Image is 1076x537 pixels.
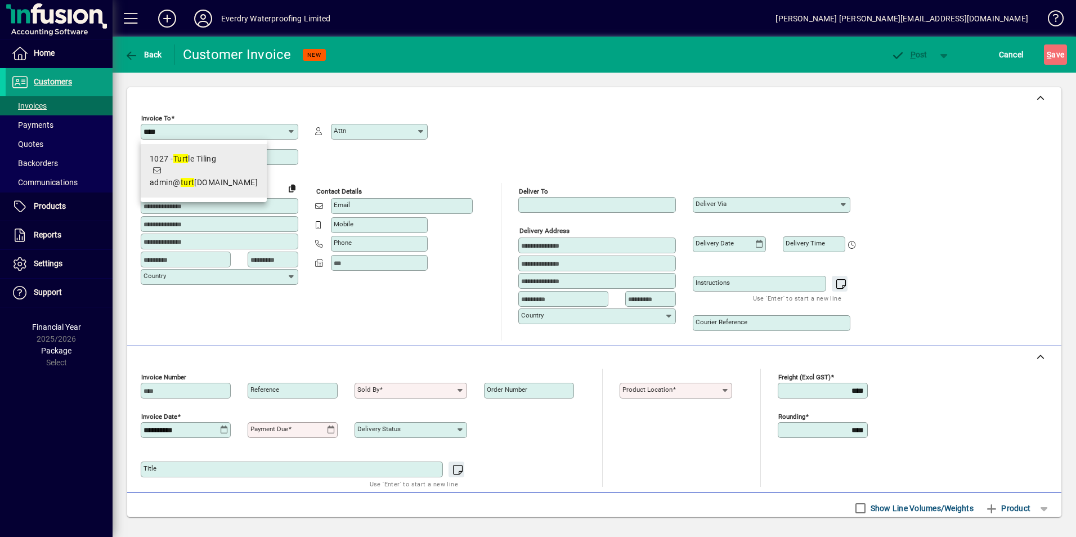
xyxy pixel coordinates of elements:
[6,39,113,68] a: Home
[6,115,113,135] a: Payments
[6,193,113,221] a: Products
[1044,44,1067,65] button: Save
[6,135,113,154] a: Quotes
[357,425,401,433] mat-label: Delivery status
[11,120,53,129] span: Payments
[283,179,301,197] button: Copy to Delivery address
[173,154,189,163] em: Turt
[696,279,730,287] mat-label: Instructions
[32,323,81,332] span: Financial Year
[334,127,346,135] mat-label: Attn
[622,386,672,393] mat-label: Product location
[149,8,185,29] button: Add
[250,425,288,433] mat-label: Payment due
[11,178,78,187] span: Communications
[891,50,927,59] span: ost
[696,239,734,247] mat-label: Delivery date
[6,250,113,278] a: Settings
[979,498,1036,518] button: Product
[985,499,1030,517] span: Product
[250,386,279,393] mat-label: Reference
[34,259,62,268] span: Settings
[696,200,727,208] mat-label: Deliver via
[6,173,113,192] a: Communications
[775,10,1028,28] div: [PERSON_NAME] [PERSON_NAME][EMAIL_ADDRESS][DOMAIN_NAME]
[334,239,352,247] mat-label: Phone
[753,292,841,305] mat-hint: Use 'Enter' to start a new line
[34,202,66,211] span: Products
[144,464,156,472] mat-label: Title
[150,178,258,187] span: admin@ [DOMAIN_NAME]
[34,230,61,239] span: Reports
[885,44,933,65] button: Post
[1039,2,1062,39] a: Knowledge Base
[11,101,47,110] span: Invoices
[696,318,747,326] mat-label: Courier Reference
[34,48,55,57] span: Home
[6,154,113,173] a: Backorders
[34,77,72,86] span: Customers
[996,44,1026,65] button: Cancel
[124,50,162,59] span: Back
[868,503,974,514] label: Show Line Volumes/Weights
[334,201,350,209] mat-label: Email
[181,178,195,187] em: turt
[11,159,58,168] span: Backorders
[1047,46,1064,64] span: ave
[185,8,221,29] button: Profile
[122,44,165,65] button: Back
[1047,50,1051,59] span: S
[41,346,71,355] span: Package
[911,50,916,59] span: P
[357,386,379,393] mat-label: Sold by
[6,96,113,115] a: Invoices
[144,272,166,280] mat-label: Country
[141,144,267,198] mat-option: 1027 - Turtle Tiling
[141,413,177,420] mat-label: Invoice date
[370,477,458,490] mat-hint: Use 'Enter' to start a new line
[778,413,805,420] mat-label: Rounding
[113,44,174,65] app-page-header-button: Back
[11,140,43,149] span: Quotes
[183,46,292,64] div: Customer Invoice
[487,386,527,393] mat-label: Order number
[150,153,258,165] div: 1027 - le Tiling
[221,10,330,28] div: Everdry Waterproofing Limited
[786,239,825,247] mat-label: Delivery time
[521,311,544,319] mat-label: Country
[6,279,113,307] a: Support
[778,373,831,381] mat-label: Freight (excl GST)
[307,51,321,59] span: NEW
[519,187,548,195] mat-label: Deliver To
[6,221,113,249] a: Reports
[334,220,353,228] mat-label: Mobile
[34,288,62,297] span: Support
[141,373,186,381] mat-label: Invoice number
[141,114,171,122] mat-label: Invoice To
[999,46,1024,64] span: Cancel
